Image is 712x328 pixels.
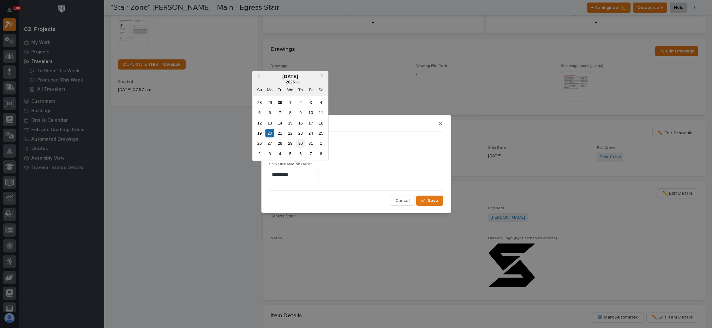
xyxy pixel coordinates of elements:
button: Previous Month [253,71,263,82]
div: Choose Sunday, October 12th, 2025 [255,118,264,127]
div: Choose Saturday, November 8th, 2025 [317,149,325,158]
div: Choose Tuesday, October 7th, 2025 [276,108,284,117]
button: Next Month [317,71,327,82]
div: Choose Tuesday, October 28th, 2025 [276,139,284,148]
div: Mo [266,86,274,94]
div: Sa [317,86,325,94]
div: Choose Sunday, September 28th, 2025 [255,98,264,106]
div: Choose Wednesday, October 29th, 2025 [286,139,295,148]
span: Cancel [395,198,410,203]
div: Fr [307,86,315,94]
div: Choose Friday, November 7th, 2025 [307,149,315,158]
span: Save [428,198,438,203]
div: Choose Wednesday, October 22nd, 2025 [286,129,295,137]
div: Choose Saturday, October 11th, 2025 [317,108,325,117]
div: Choose Tuesday, September 30th, 2025 [276,98,284,106]
div: Choose Sunday, November 2nd, 2025 [255,149,264,158]
div: Choose Saturday, October 18th, 2025 [317,118,325,127]
div: Choose Friday, October 24th, 2025 [307,129,315,137]
div: Choose Monday, October 27th, 2025 [266,139,274,148]
div: [DATE] [252,73,328,79]
div: Choose Monday, September 29th, 2025 [266,98,274,106]
span: 2025 [286,80,295,84]
div: Choose Wednesday, November 5th, 2025 [286,149,295,158]
div: Choose Thursday, October 23rd, 2025 [296,129,305,137]
div: Choose Friday, October 10th, 2025 [307,108,315,117]
div: Choose Wednesday, October 1st, 2025 [286,98,295,106]
div: Choose Tuesday, October 14th, 2025 [276,118,284,127]
div: Choose Thursday, October 16th, 2025 [296,118,305,127]
div: Choose Tuesday, October 21st, 2025 [276,129,284,137]
button: Save [416,196,443,206]
div: Choose Thursday, October 30th, 2025 [296,139,305,148]
div: Choose Monday, October 6th, 2025 [266,108,274,117]
div: We [286,86,295,94]
div: Choose Saturday, October 4th, 2025 [317,98,325,106]
button: Cancel [390,196,415,206]
div: Choose Sunday, October 19th, 2025 [255,129,264,137]
div: Th [296,86,305,94]
div: Tu [276,86,284,94]
div: Choose Wednesday, October 15th, 2025 [286,118,295,127]
div: Choose Tuesday, November 4th, 2025 [276,149,284,158]
div: Choose Saturday, October 25th, 2025 [317,129,325,137]
div: Choose Thursday, November 6th, 2025 [296,149,305,158]
div: month 2025-10 [254,97,326,159]
div: Choose Thursday, October 2nd, 2025 [296,98,305,106]
div: Choose Sunday, October 5th, 2025 [255,108,264,117]
div: Choose Sunday, October 26th, 2025 [255,139,264,148]
div: Choose Friday, October 31st, 2025 [307,139,315,148]
div: Choose Wednesday, October 8th, 2025 [286,108,295,117]
div: Choose Saturday, November 1st, 2025 [317,139,325,148]
div: Choose Monday, October 13th, 2025 [266,118,274,127]
div: Choose Monday, October 20th, 2025 [266,129,274,137]
div: Choose Thursday, October 9th, 2025 [296,108,305,117]
div: Choose Friday, October 3rd, 2025 [307,98,315,106]
div: Choose Friday, October 17th, 2025 [307,118,315,127]
div: Choose Monday, November 3rd, 2025 [266,149,274,158]
div: Su [255,86,264,94]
